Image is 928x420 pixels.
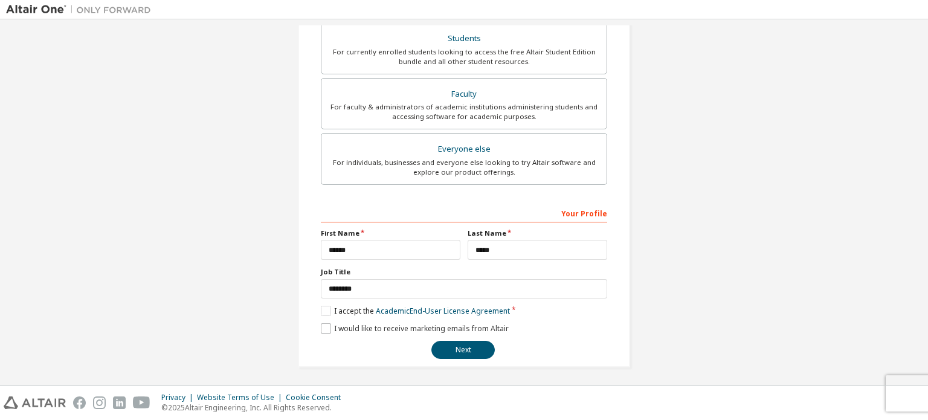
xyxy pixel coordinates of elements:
[329,47,599,66] div: For currently enrolled students looking to access the free Altair Student Edition bundle and all ...
[321,323,509,334] label: I would like to receive marketing emails from Altair
[93,396,106,409] img: instagram.svg
[133,396,150,409] img: youtube.svg
[376,306,510,316] a: Academic End-User License Agreement
[6,4,157,16] img: Altair One
[431,341,495,359] button: Next
[161,393,197,402] div: Privacy
[329,141,599,158] div: Everyone else
[161,402,348,413] p: © 2025 Altair Engineering, Inc. All Rights Reserved.
[321,267,607,277] label: Job Title
[329,158,599,177] div: For individuals, businesses and everyone else looking to try Altair software and explore our prod...
[4,396,66,409] img: altair_logo.svg
[286,393,348,402] div: Cookie Consent
[321,203,607,222] div: Your Profile
[329,102,599,121] div: For faculty & administrators of academic institutions administering students and accessing softwa...
[329,86,599,103] div: Faculty
[321,306,510,316] label: I accept the
[468,228,607,238] label: Last Name
[321,228,460,238] label: First Name
[113,396,126,409] img: linkedin.svg
[197,393,286,402] div: Website Terms of Use
[329,30,599,47] div: Students
[73,396,86,409] img: facebook.svg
